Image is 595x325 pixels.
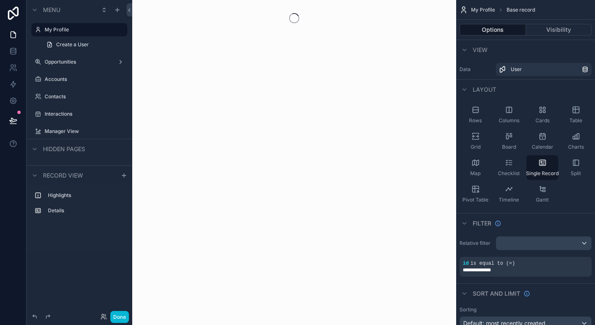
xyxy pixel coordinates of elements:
[526,170,559,177] span: Single Record
[463,261,469,266] span: id
[499,197,519,203] span: Timeline
[459,306,476,313] label: Sorting
[45,76,126,83] label: Accounts
[526,155,558,180] button: Single Record
[511,66,522,73] span: User
[526,129,558,154] button: Calendar
[459,102,491,127] button: Rows
[507,7,535,13] span: Base record
[568,144,584,150] span: Charts
[560,102,592,127] button: Table
[560,129,592,154] button: Charts
[48,192,124,199] label: Highlights
[45,111,126,117] label: Interactions
[459,155,491,180] button: Map
[43,171,83,180] span: Record view
[526,102,558,127] button: Cards
[536,197,549,203] span: Gantt
[45,59,114,65] label: Opportunities
[498,170,520,177] span: Checklist
[499,117,519,124] span: Columns
[493,155,525,180] button: Checklist
[471,144,481,150] span: Grid
[493,102,525,127] button: Columns
[110,311,129,323] button: Done
[526,182,558,206] button: Gantt
[459,66,493,73] label: Data
[43,145,85,153] span: Hidden pages
[459,24,526,36] button: Options
[470,261,515,266] span: is equal to (=)
[56,41,89,48] span: Create a User
[459,240,493,247] label: Relative filter
[473,219,491,228] span: Filter
[532,144,553,150] span: Calendar
[473,46,488,54] span: View
[41,38,127,51] a: Create a User
[462,197,488,203] span: Pivot Table
[45,93,126,100] label: Contacts
[493,182,525,206] button: Timeline
[473,85,496,94] span: Layout
[43,6,60,14] span: Menu
[471,7,495,13] span: My Profile
[502,144,516,150] span: Board
[473,289,520,298] span: Sort And Limit
[26,185,132,225] div: scrollable content
[526,24,592,36] button: Visibility
[459,182,491,206] button: Pivot Table
[569,117,582,124] span: Table
[493,129,525,154] button: Board
[496,63,592,76] a: User
[48,207,124,214] label: Details
[459,129,491,154] button: Grid
[571,170,581,177] span: Split
[45,128,126,135] label: Manager View
[45,26,122,33] label: My Profile
[560,155,592,180] button: Split
[535,117,550,124] span: Cards
[469,117,482,124] span: Rows
[470,170,481,177] span: Map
